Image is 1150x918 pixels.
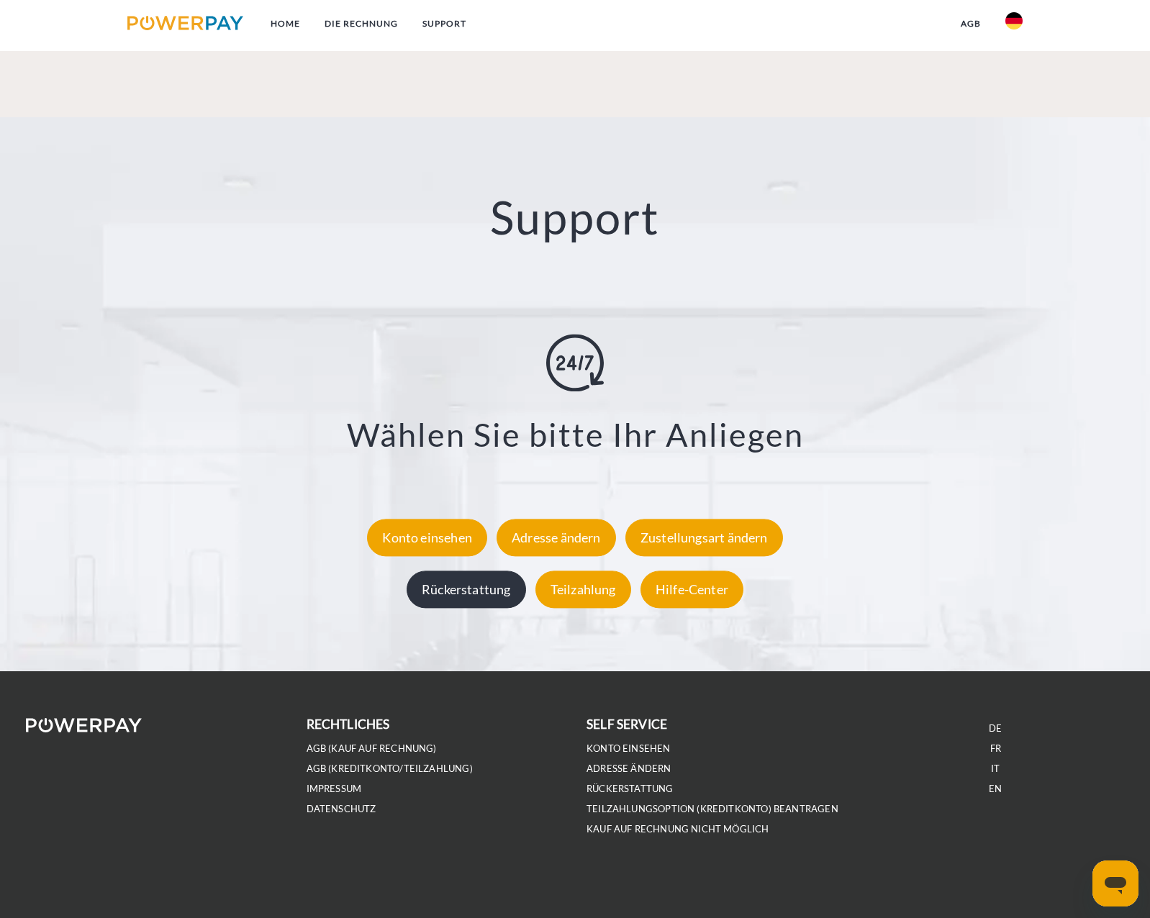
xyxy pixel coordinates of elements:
[307,717,390,732] b: rechtliches
[76,414,1074,455] h3: Wählen Sie bitte Ihr Anliegen
[127,16,243,30] img: logo-powerpay.svg
[403,581,530,597] a: Rückerstattung
[546,334,604,391] img: online-shopping.svg
[363,530,491,545] a: Konto einsehen
[587,717,667,732] b: self service
[989,722,1002,735] a: DE
[407,571,526,608] div: Rückerstattung
[640,571,743,608] div: Hilfe-Center
[625,519,783,556] div: Zustellungsart ändern
[989,783,1002,795] a: EN
[307,742,437,755] a: AGB (Kauf auf Rechnung)
[312,11,410,37] a: DIE RECHNUNG
[948,11,993,37] a: agb
[1005,12,1023,29] img: de
[307,783,362,795] a: IMPRESSUM
[497,519,616,556] div: Adresse ändern
[535,571,631,608] div: Teilzahlung
[587,783,674,795] a: Rückerstattung
[587,763,671,775] a: Adresse ändern
[258,11,312,37] a: Home
[58,189,1092,246] h2: Support
[990,742,1001,755] a: FR
[637,581,747,597] a: Hilfe-Center
[622,530,787,545] a: Zustellungsart ändern
[587,742,671,755] a: Konto einsehen
[991,763,1000,775] a: IT
[493,530,620,545] a: Adresse ändern
[532,581,635,597] a: Teilzahlung
[1092,860,1138,906] iframe: Schaltfläche zum Öffnen des Messaging-Fensters
[307,763,473,775] a: AGB (Kreditkonto/Teilzahlung)
[587,823,769,835] a: Kauf auf Rechnung nicht möglich
[587,803,838,815] a: Teilzahlungsoption (KREDITKONTO) beantragen
[307,803,376,815] a: DATENSCHUTZ
[26,718,142,732] img: logo-powerpay-white.svg
[367,519,487,556] div: Konto einsehen
[410,11,479,37] a: SUPPORT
